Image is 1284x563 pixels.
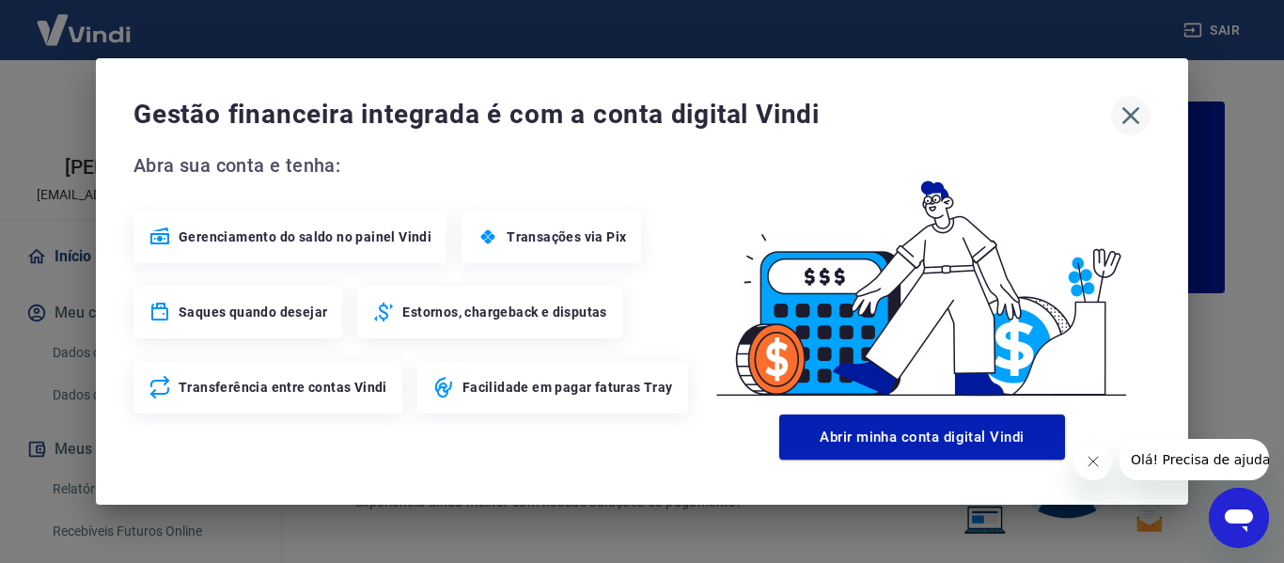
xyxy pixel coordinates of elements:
[1209,488,1269,548] iframe: Botão para abrir a janela de mensagens
[179,378,387,397] span: Transferência entre contas Vindi
[779,414,1065,460] button: Abrir minha conta digital Vindi
[1120,439,1269,480] iframe: Mensagem da empresa
[402,303,606,321] span: Estornos, chargeback e disputas
[179,227,431,246] span: Gerenciamento do saldo no painel Vindi
[507,227,626,246] span: Transações via Pix
[133,96,1111,133] span: Gestão financeira integrada é com a conta digital Vindi
[694,150,1151,407] img: Good Billing
[179,303,327,321] span: Saques quando desejar
[462,378,673,397] span: Facilidade em pagar faturas Tray
[133,150,694,180] span: Abra sua conta e tenha:
[1074,443,1112,480] iframe: Fechar mensagem
[11,13,158,28] span: Olá! Precisa de ajuda?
